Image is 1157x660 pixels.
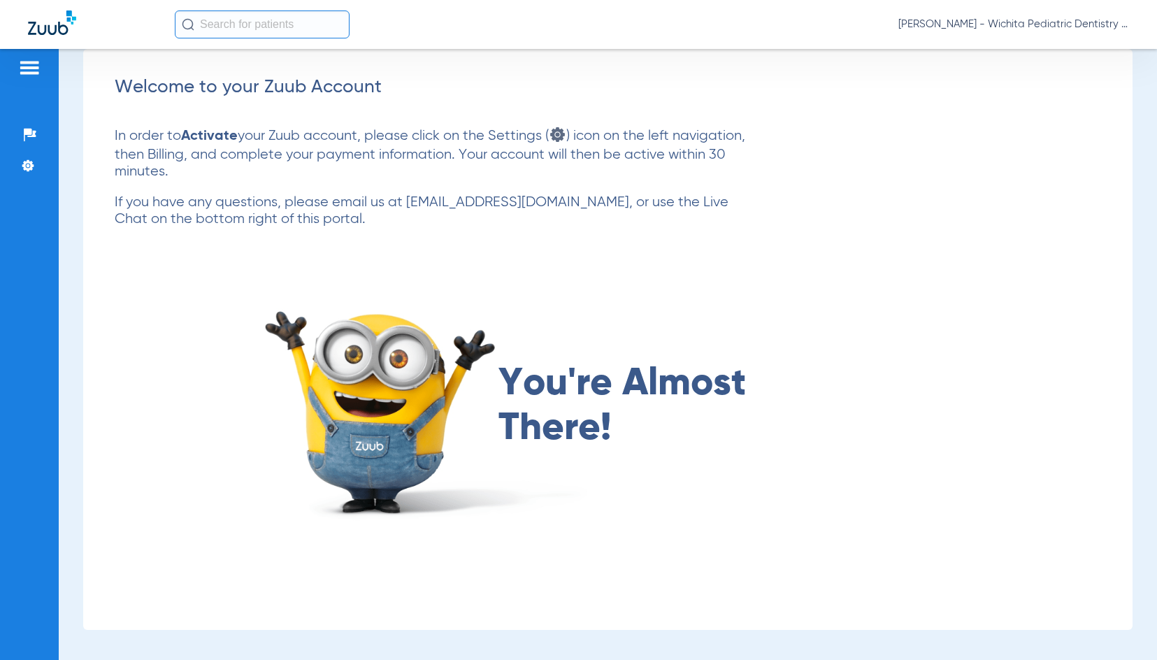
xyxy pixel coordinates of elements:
p: In order to your Zuub account, please click on the Settings ( ) icon on the left navigation, then... [115,126,756,180]
img: almost there image [254,291,600,522]
strong: Activate [181,129,238,143]
span: [PERSON_NAME] - Wichita Pediatric Dentistry [GEOGRAPHIC_DATA] [898,17,1129,31]
span: You're Almost There! [498,361,768,451]
img: settings icon [549,126,566,143]
img: Search Icon [182,18,194,31]
span: Welcome to your Zuub Account [115,78,382,96]
input: Search for patients [175,10,350,38]
img: hamburger-icon [18,59,41,76]
p: If you have any questions, please email us at [EMAIL_ADDRESS][DOMAIN_NAME], or use the Live Chat ... [115,194,756,228]
img: Zuub Logo [28,10,76,35]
